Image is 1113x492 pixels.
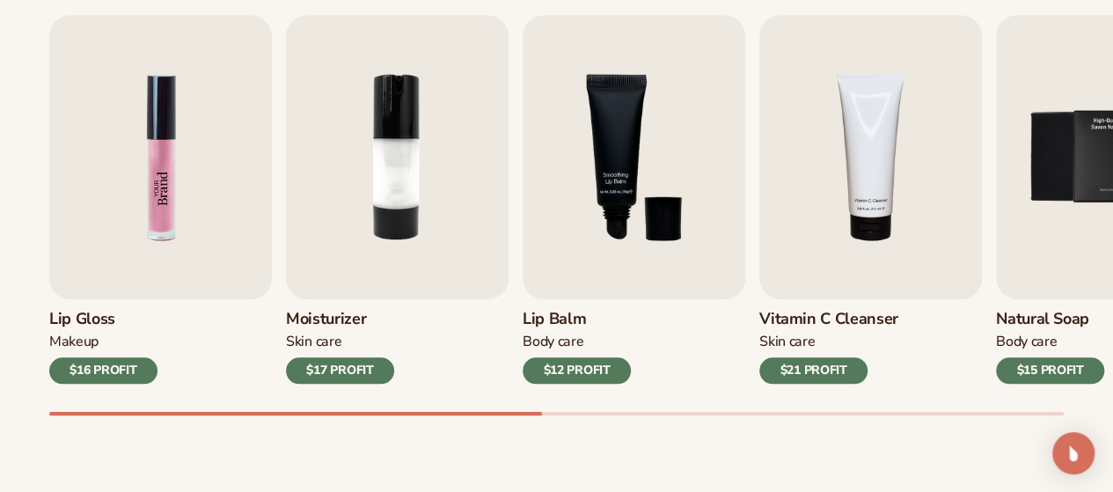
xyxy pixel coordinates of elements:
div: Body Care [523,333,631,351]
div: Body Care [996,333,1104,351]
a: 1 / 9 [49,15,272,384]
div: $15 PROFIT [996,357,1104,384]
div: Open Intercom Messenger [1052,432,1095,474]
img: Shopify Image 5 [49,15,272,299]
h3: Natural Soap [996,310,1104,329]
h3: Vitamin C Cleanser [759,310,898,329]
div: $16 PROFIT [49,357,157,384]
div: Skin Care [759,333,898,351]
div: Skin Care [286,333,394,351]
a: 3 / 9 [523,15,745,384]
a: 2 / 9 [286,15,509,384]
h3: Moisturizer [286,310,394,329]
h3: Lip Balm [523,310,631,329]
h3: Lip Gloss [49,310,157,329]
a: 4 / 9 [759,15,982,384]
div: $17 PROFIT [286,357,394,384]
div: $21 PROFIT [759,357,868,384]
div: $12 PROFIT [523,357,631,384]
div: Makeup [49,333,157,351]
